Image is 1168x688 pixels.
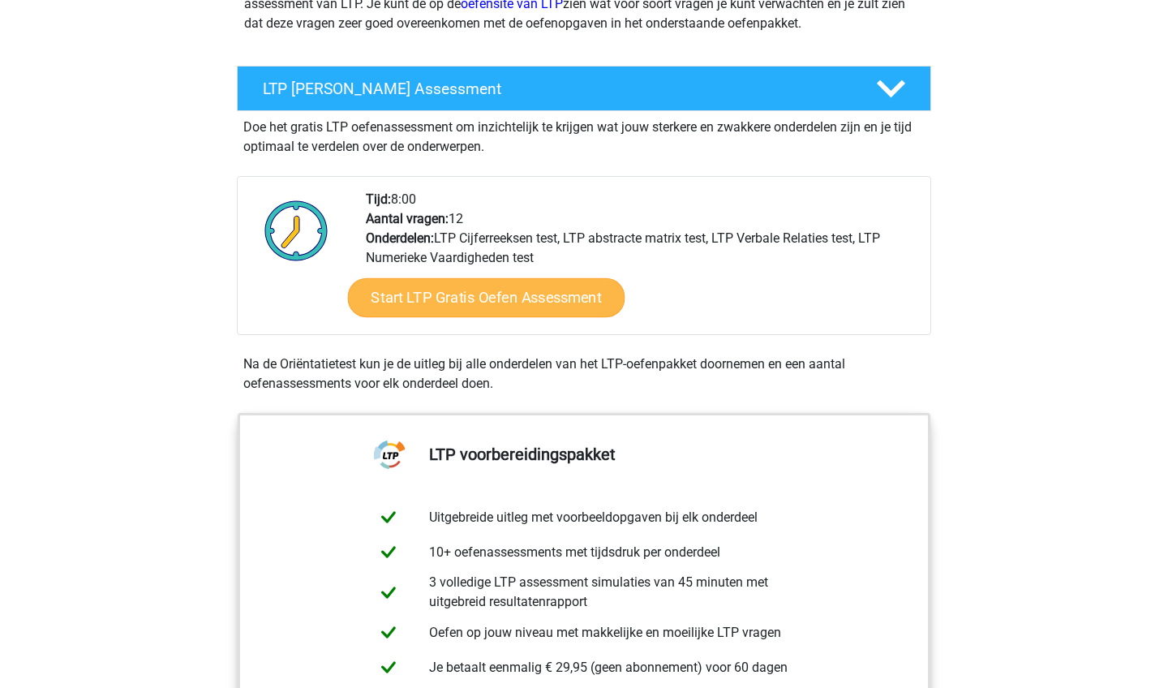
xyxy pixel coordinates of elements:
h4: LTP [PERSON_NAME] Assessment [263,80,850,98]
div: Na de Oriëntatietest kun je de uitleg bij alle onderdelen van het LTP-oefenpakket doornemen en ee... [237,355,931,393]
b: Tijd: [366,191,391,207]
b: Aantal vragen: [366,211,449,226]
b: Onderdelen: [366,230,434,246]
a: LTP [PERSON_NAME] Assessment [230,66,938,111]
div: 8:00 12 LTP Cijferreeksen test, LTP abstracte matrix test, LTP Verbale Relaties test, LTP Numerie... [354,190,930,334]
a: Start LTP Gratis Oefen Assessment [348,278,625,317]
div: Doe het gratis LTP oefenassessment om inzichtelijk te krijgen wat jouw sterkere en zwakkere onder... [237,111,931,157]
img: Klok [255,190,337,271]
